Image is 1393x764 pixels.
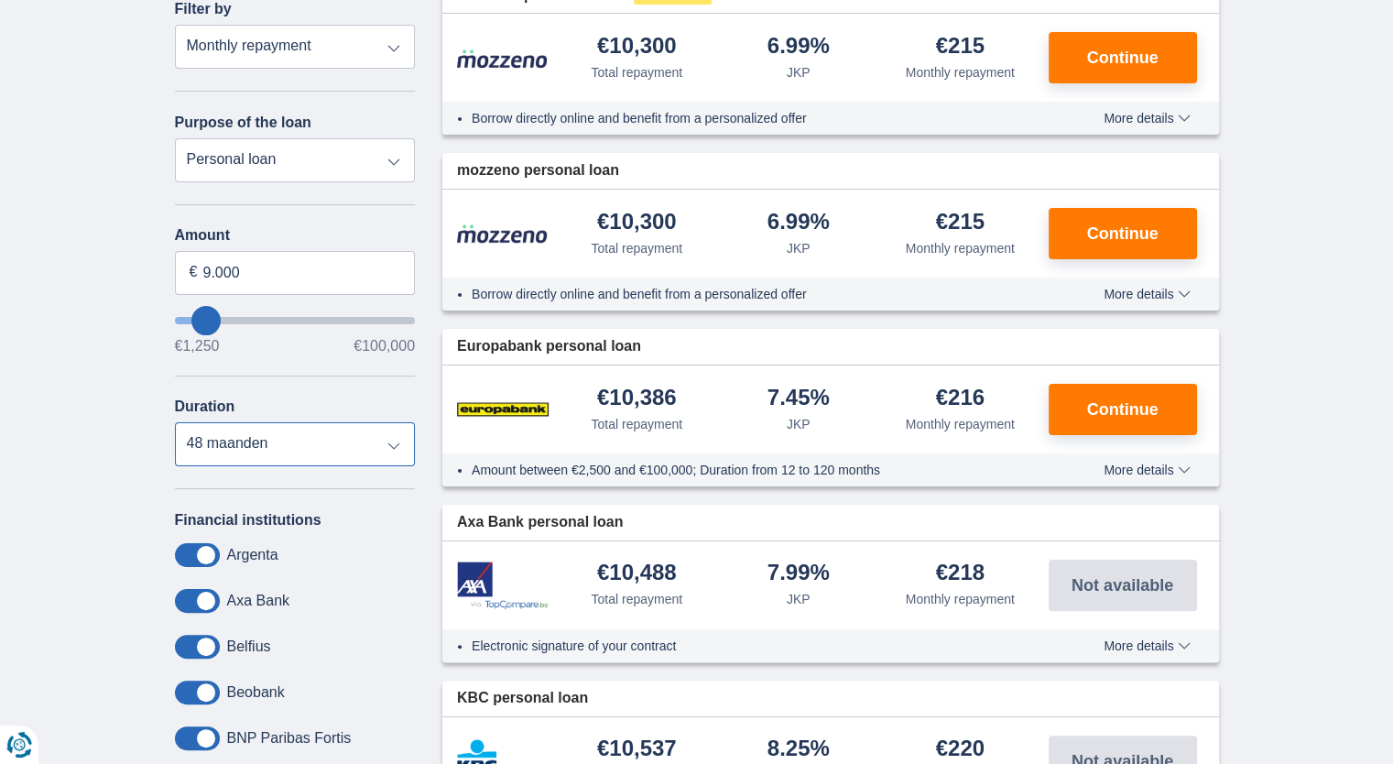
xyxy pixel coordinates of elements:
font: Purpose of the loan [175,115,311,130]
font: JKP [787,592,811,606]
font: mozzeno personal loan [457,162,619,178]
font: Not available [1072,576,1173,595]
font: More details [1104,287,1173,301]
button: More details [1090,111,1203,126]
font: 7.45% [767,385,830,409]
font: 6.99% [767,209,830,234]
font: Duration [175,398,235,414]
font: €1,250 [175,338,220,354]
button: Not available [1049,560,1197,611]
input: wantToBorrow [175,317,416,324]
button: More details [1090,638,1203,653]
img: product.pl.alt Axa Bank [457,562,549,610]
font: Electronic signature of your contract [472,638,676,653]
font: Belfius [227,638,271,654]
font: Total repayment [591,241,682,256]
img: product.pl.alt Mozzeno [457,49,549,69]
font: €10,488 [597,560,677,584]
font: More details [1104,463,1173,477]
font: € [190,264,198,279]
font: Monthly repayment [906,241,1015,256]
font: 7.99% [767,560,830,584]
font: Argenta [227,547,278,562]
font: Beobank [227,684,285,700]
font: Axa Bank [227,593,289,608]
font: Borrow directly online and benefit from a personalized offer [472,287,807,301]
font: €220 [936,736,985,760]
font: €10,300 [597,209,677,234]
font: €10,300 [597,33,677,58]
font: €10,386 [597,385,677,409]
font: More details [1104,111,1173,126]
font: Borrow directly online and benefit from a personalized offer [472,111,807,126]
font: €215 [936,33,985,58]
font: 8.25% [767,736,830,760]
button: More details [1090,463,1203,477]
font: €215 [936,209,985,234]
font: Financial institutions [175,512,321,528]
button: Continue [1049,32,1197,83]
img: product.pl.alt Mozzeno [457,224,549,244]
font: BNP Paribas Fortis [227,730,352,746]
font: Total repayment [591,65,682,80]
font: €100,000 [354,338,415,354]
font: €216 [936,385,985,409]
font: Amount between €2,500 and €100,000; Duration from 12 to 120 months [472,463,880,477]
font: Europabank personal loan [457,338,641,354]
font: KBC personal loan [457,690,588,705]
font: Filter by [175,1,232,16]
font: Monthly repayment [906,417,1015,431]
font: JKP [787,417,811,431]
img: product.pl.alt Europabank [457,387,549,432]
font: JKP [787,65,811,80]
font: Continue [1087,49,1159,67]
font: More details [1104,638,1173,653]
font: Total repayment [591,592,682,606]
button: Continue [1049,384,1197,435]
font: Total repayment [591,417,682,431]
font: €10,537 [597,736,677,760]
font: Monthly repayment [906,592,1015,606]
font: Axa Bank personal loan [457,514,623,529]
button: Continue [1049,208,1197,259]
button: More details [1090,287,1203,301]
font: 6.99% [767,33,830,58]
font: €218 [936,560,985,584]
font: Amount [175,227,230,243]
font: Continue [1087,400,1159,419]
font: Monthly repayment [906,65,1015,80]
font: Continue [1087,224,1159,243]
font: JKP [787,241,811,256]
